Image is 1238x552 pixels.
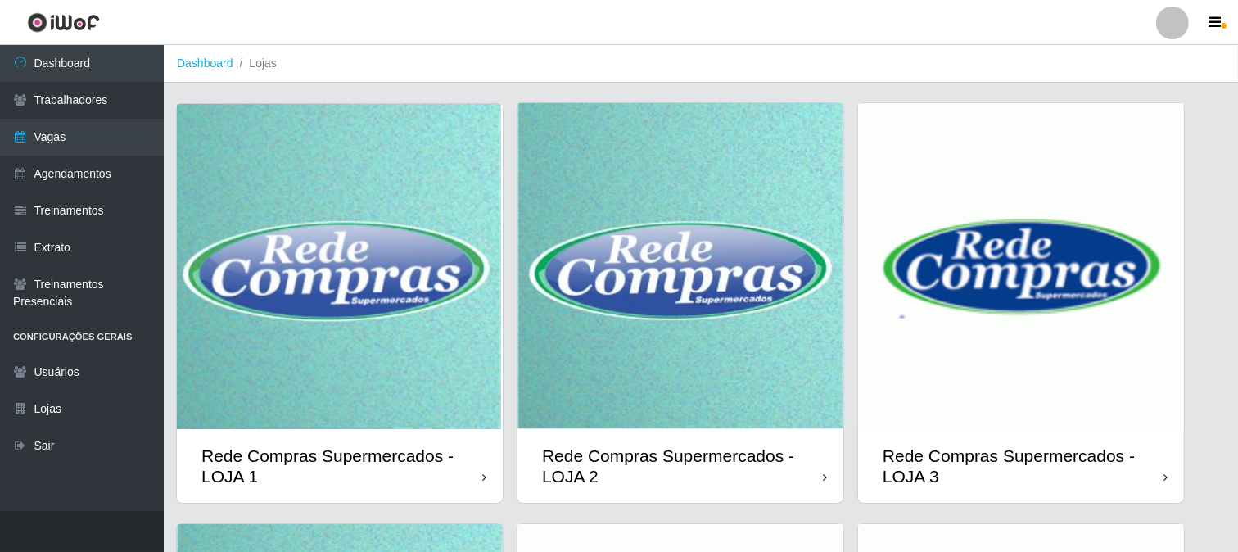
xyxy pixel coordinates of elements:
[858,103,1184,503] a: Rede Compras Supermercados - LOJA 3
[27,12,100,33] img: CoreUI Logo
[517,103,843,503] a: Rede Compras Supermercados - LOJA 2
[201,446,482,486] div: Rede Compras Supermercados - LOJA 1
[177,57,233,70] a: Dashboard
[177,104,503,429] img: cardImg
[883,446,1163,486] div: Rede Compras Supermercados - LOJA 3
[164,45,1238,83] nav: breadcrumb
[542,446,823,486] div: Rede Compras Supermercados - LOJA 2
[177,104,503,503] a: Rede Compras Supermercados - LOJA 1
[517,103,843,429] img: cardImg
[858,103,1184,429] img: cardImg
[233,55,277,72] li: Lojas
